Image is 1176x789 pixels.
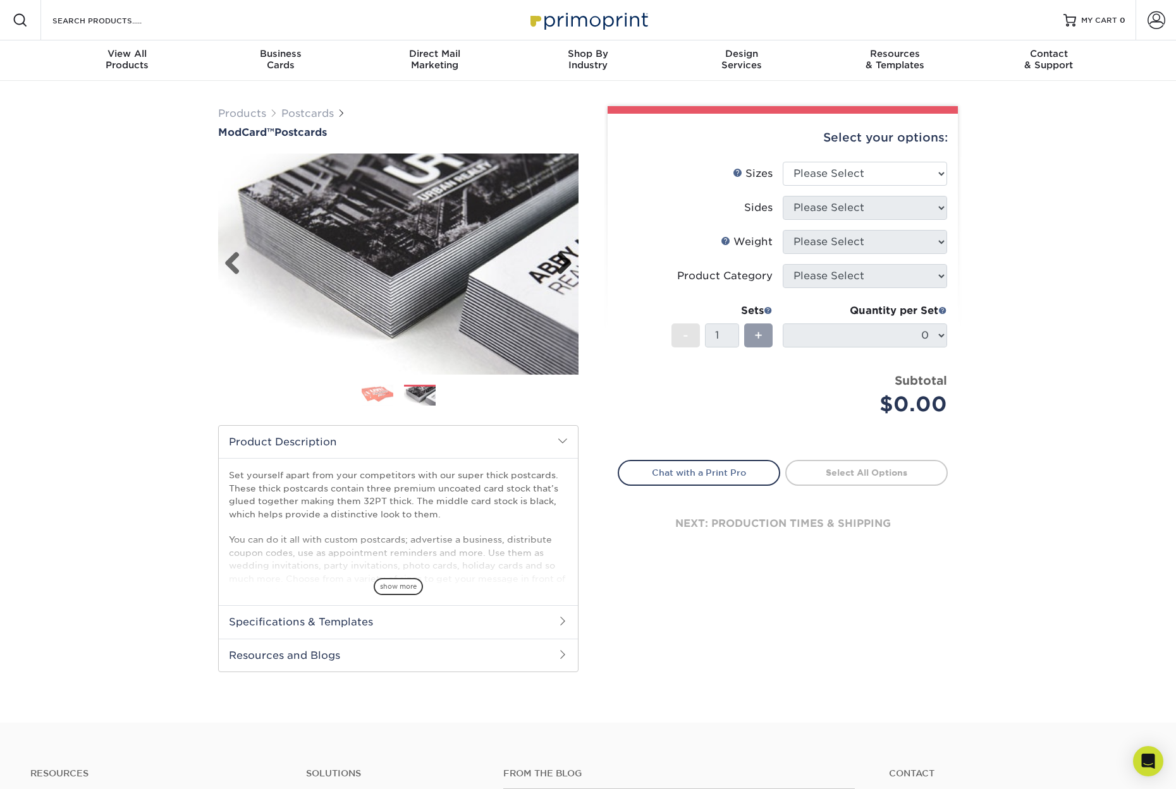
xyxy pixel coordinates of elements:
[51,48,204,59] span: View All
[818,48,972,59] span: Resources
[51,40,204,81] a: View AllProducts
[404,385,436,407] img: Postcards 02
[218,126,579,138] a: ModCard™Postcards
[374,578,423,595] span: show more
[972,48,1125,71] div: & Support
[1081,15,1117,26] span: MY CART
[218,140,579,388] img: ModCard™ 02
[783,303,947,318] div: Quantity per Set
[733,166,773,181] div: Sizes
[358,40,511,81] a: Direct MailMarketing
[218,107,266,119] a: Products
[665,48,818,71] div: Services
[362,384,393,406] img: Postcards 01
[204,48,358,59] span: Business
[281,107,334,119] a: Postcards
[218,126,274,138] span: ModCard™
[665,40,818,81] a: DesignServices
[744,200,773,215] div: Sides
[1133,746,1163,776] div: Open Intercom Messenger
[792,389,947,419] div: $0.00
[358,48,511,59] span: Direct Mail
[785,460,948,485] a: Select All Options
[525,6,651,33] img: Primoprint
[218,126,579,138] h1: Postcards
[618,460,780,485] a: Chat with a Print Pro
[229,469,568,598] p: Set yourself apart from your competitors with our super thick postcards. These thick postcards co...
[665,48,818,59] span: Design
[511,40,665,81] a: Shop ByIndustry
[204,40,358,81] a: BusinessCards
[358,48,511,71] div: Marketing
[889,768,1146,779] a: Contact
[895,373,947,387] strong: Subtotal
[503,768,855,779] h4: From the Blog
[30,768,287,779] h4: Resources
[671,303,773,318] div: Sets
[677,268,773,284] div: Product Category
[972,48,1125,59] span: Contact
[721,234,773,250] div: Weight
[51,13,175,28] input: SEARCH PRODUCTS.....
[618,114,948,162] div: Select your options:
[219,605,578,638] h2: Specifications & Templates
[511,48,665,71] div: Industry
[219,426,578,458] h2: Product Description
[618,486,948,562] div: next: production times & shipping
[219,639,578,672] h2: Resources and Blogs
[818,48,972,71] div: & Templates
[204,48,358,71] div: Cards
[1120,16,1125,25] span: 0
[683,326,689,345] span: -
[511,48,665,59] span: Shop By
[972,40,1125,81] a: Contact& Support
[818,40,972,81] a: Resources& Templates
[51,48,204,71] div: Products
[754,326,763,345] span: +
[306,768,484,779] h4: Solutions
